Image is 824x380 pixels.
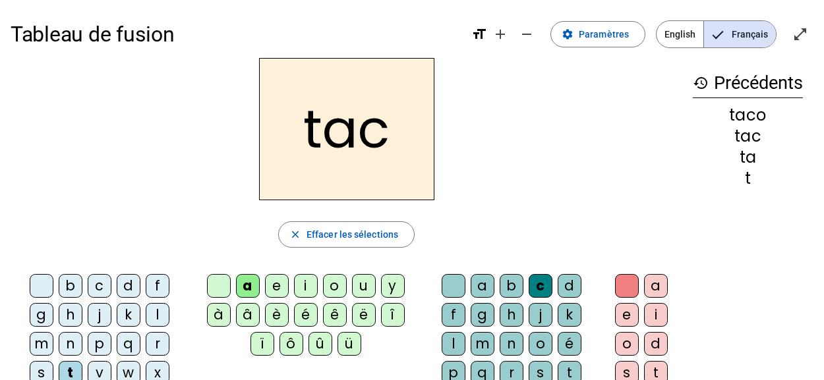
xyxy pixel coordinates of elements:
div: f [146,274,169,298]
div: à [207,303,231,327]
div: k [558,303,581,327]
button: Paramètres [550,21,645,47]
div: d [558,274,581,298]
mat-icon: close [289,229,301,240]
div: k [117,303,140,327]
div: c [529,274,552,298]
div: e [265,274,289,298]
button: Augmenter la taille de la police [487,21,514,47]
div: é [294,303,318,327]
mat-button-toggle-group: Language selection [656,20,777,48]
div: taco [693,107,803,123]
div: o [615,332,639,356]
div: a [644,274,668,298]
span: English [657,21,703,47]
span: Français [704,21,776,47]
div: ï [250,332,274,356]
h1: Tableau de fusion [11,13,461,55]
div: ü [338,332,361,356]
div: h [500,303,523,327]
div: b [500,274,523,298]
span: Effacer les sélections [307,227,398,242]
div: d [117,274,140,298]
div: ta [693,149,803,165]
span: Paramètres [579,26,629,42]
div: ô [280,332,303,356]
div: d [644,332,668,356]
div: n [59,332,82,356]
div: m [471,332,494,356]
div: m [30,332,53,356]
div: j [88,303,111,327]
div: o [323,274,347,298]
mat-icon: remove [519,26,535,42]
div: q [117,332,140,356]
div: ë [352,303,376,327]
div: p [88,332,111,356]
mat-icon: format_size [471,26,487,42]
mat-icon: settings [562,28,574,40]
div: tac [693,128,803,144]
div: â [236,303,260,327]
div: l [146,303,169,327]
mat-icon: history [693,75,709,91]
div: u [352,274,376,298]
button: Effacer les sélections [278,221,415,248]
button: Diminuer la taille de la police [514,21,540,47]
div: b [59,274,82,298]
div: î [381,303,405,327]
mat-icon: open_in_full [792,26,808,42]
div: i [644,303,668,327]
button: Entrer en plein écran [787,21,813,47]
div: h [59,303,82,327]
div: c [88,274,111,298]
div: o [529,332,552,356]
mat-icon: add [492,26,508,42]
div: g [30,303,53,327]
div: n [500,332,523,356]
div: r [146,332,169,356]
div: i [294,274,318,298]
h3: Précédents [693,68,803,98]
div: g [471,303,494,327]
div: y [381,274,405,298]
div: a [236,274,260,298]
div: t [693,171,803,186]
div: û [309,332,332,356]
div: e [615,303,639,327]
div: j [529,303,552,327]
div: f [442,303,465,327]
div: è [265,303,289,327]
div: a [471,274,494,298]
h2: tac [259,58,434,200]
div: ê [323,303,347,327]
div: é [558,332,581,356]
div: l [442,332,465,356]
